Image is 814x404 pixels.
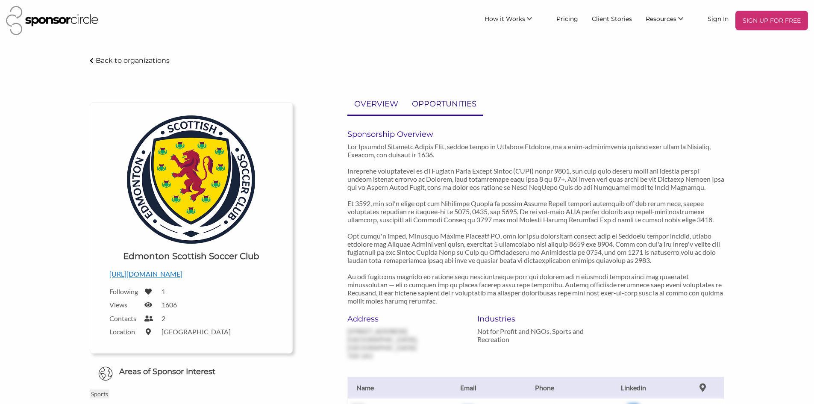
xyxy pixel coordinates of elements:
th: Email [433,377,503,398]
p: SIGN UP FOR FREE [739,14,805,27]
img: Edmonton Scottish Logo [127,115,255,244]
h1: Edmonton Scottish Soccer Club [123,250,259,262]
p: Not for Profit and NGOs, Sports and Recreation [477,327,594,343]
p: [URL][DOMAIN_NAME] [109,268,273,280]
p: Sports [90,389,109,398]
label: 2 [162,314,165,322]
li: How it Works [478,11,550,30]
label: Views [109,301,139,309]
p: OPPORTUNITIES [412,98,476,110]
a: Sign In [701,11,735,26]
label: 1606 [162,301,177,309]
h6: Sponsorship Overview [347,130,724,139]
th: Linkedin [585,377,681,398]
img: Sponsor Circle Logo [6,6,98,35]
li: Resources [639,11,701,30]
span: Resources [646,15,676,23]
a: Pricing [550,11,585,26]
label: [GEOGRAPHIC_DATA] [162,327,231,336]
img: Globe Icon [98,366,113,381]
label: Contacts [109,314,139,322]
label: Location [109,327,139,336]
h6: Industries [477,314,594,324]
th: Name [347,377,433,398]
p: OVERVIEW [354,98,398,110]
p: Lor Ipsumdol Sitametc Adipis Elit, seddoe tempo in Utlabore Etdolore, ma a enim-adminimvenia quis... [347,142,724,305]
a: Client Stories [585,11,639,26]
span: How it Works [485,15,525,23]
p: Back to organizations [96,56,170,65]
label: Following [109,287,139,295]
label: 1 [162,287,165,295]
th: Phone [503,377,586,398]
h6: Areas of Sponsor Interest [83,366,299,377]
h6: Address [347,314,464,324]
